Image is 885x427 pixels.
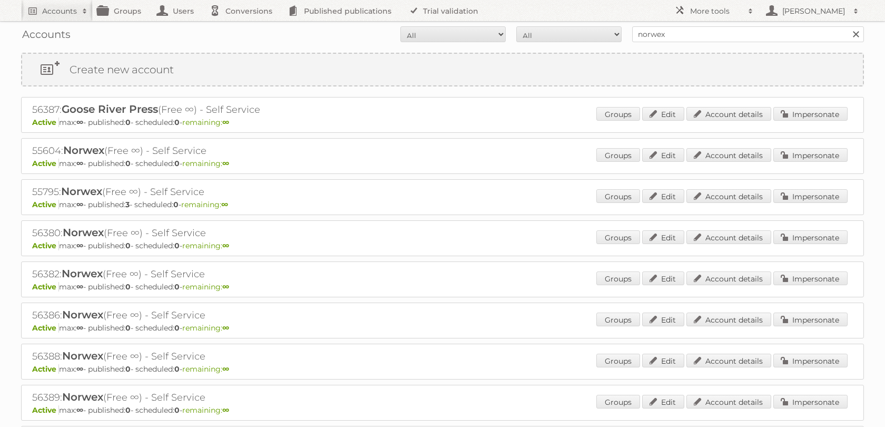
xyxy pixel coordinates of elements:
a: Edit [642,271,684,285]
span: remaining: [182,364,229,374]
strong: ∞ [222,364,229,374]
p: max: - published: - scheduled: - [32,405,853,415]
span: Active [32,159,59,168]
strong: 0 [125,241,131,250]
a: Edit [642,230,684,244]
strong: ∞ [76,200,83,209]
strong: 0 [125,405,131,415]
span: remaining: [181,200,228,209]
h2: 55795: (Free ∞) - Self Service [32,185,401,199]
span: Norwex [61,185,102,198]
a: Edit [642,189,684,203]
a: Groups [596,189,640,203]
span: Active [32,282,59,292]
span: Active [32,323,59,333]
p: max: - published: - scheduled: - [32,241,853,250]
strong: ∞ [222,241,229,250]
a: Impersonate [773,354,848,367]
strong: 0 [125,323,131,333]
strong: 0 [174,364,180,374]
span: Active [32,405,59,415]
a: Impersonate [773,271,848,285]
span: remaining: [182,118,229,127]
h2: 56389: (Free ∞) - Self Service [32,391,401,404]
a: Groups [596,148,640,162]
h2: More tools [690,6,743,16]
a: Impersonate [773,230,848,244]
a: Impersonate [773,395,848,409]
a: Account details [686,354,771,367]
span: remaining: [182,159,229,168]
a: Account details [686,148,771,162]
strong: 0 [174,323,180,333]
a: Create new account [22,54,863,85]
p: max: - published: - scheduled: - [32,118,853,127]
h2: 56382: (Free ∞) - Self Service [32,267,401,281]
span: Norwex [63,226,104,239]
a: Edit [642,148,684,162]
strong: ∞ [76,405,83,415]
p: max: - published: - scheduled: - [32,323,853,333]
h2: 56387: (Free ∞) - Self Service [32,103,401,117]
span: Norwex [62,308,103,321]
strong: 0 [125,282,131,292]
strong: 0 [174,241,180,250]
a: Groups [596,230,640,244]
strong: ∞ [222,405,229,415]
strong: ∞ [221,200,228,209]
a: Edit [642,107,684,121]
span: remaining: [182,241,229,250]
strong: 0 [174,282,180,292]
p: max: - published: - scheduled: - [32,159,853,168]
a: Groups [596,313,640,326]
a: Groups [596,354,640,367]
span: Norwex [62,267,103,280]
a: Groups [596,395,640,409]
span: remaining: [182,405,229,415]
a: Groups [596,107,640,121]
span: Active [32,241,59,250]
a: Edit [642,354,684,367]
span: Goose River Press [62,103,158,115]
h2: 55604: (Free ∞) - Self Service [32,144,401,158]
span: Norwex [62,391,103,403]
a: Account details [686,189,771,203]
strong: ∞ [76,282,83,292]
strong: 3 [125,200,130,209]
h2: 56388: (Free ∞) - Self Service [32,350,401,363]
a: Account details [686,271,771,285]
h2: 56386: (Free ∞) - Self Service [32,308,401,322]
a: Account details [686,107,771,121]
a: Account details [686,313,771,326]
strong: ∞ [76,118,83,127]
a: Account details [686,395,771,409]
a: Edit [642,395,684,409]
a: Impersonate [773,313,848,326]
h2: [PERSON_NAME] [780,6,848,16]
a: Impersonate [773,189,848,203]
strong: 0 [125,364,131,374]
span: Active [32,364,59,374]
strong: ∞ [76,364,83,374]
h2: 56380: (Free ∞) - Self Service [32,226,401,240]
strong: 0 [125,159,131,168]
h2: Accounts [42,6,77,16]
a: Account details [686,230,771,244]
span: Norwex [63,144,104,157]
a: Impersonate [773,107,848,121]
strong: 0 [174,405,180,415]
strong: ∞ [76,241,83,250]
span: Norwex [62,350,103,362]
span: remaining: [182,282,229,292]
strong: ∞ [76,323,83,333]
span: remaining: [182,323,229,333]
p: max: - published: - scheduled: - [32,364,853,374]
strong: 0 [174,118,180,127]
strong: 0 [173,200,179,209]
strong: ∞ [222,323,229,333]
span: Active [32,118,59,127]
a: Groups [596,271,640,285]
strong: 0 [174,159,180,168]
p: max: - published: - scheduled: - [32,282,853,292]
p: max: - published: - scheduled: - [32,200,853,209]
